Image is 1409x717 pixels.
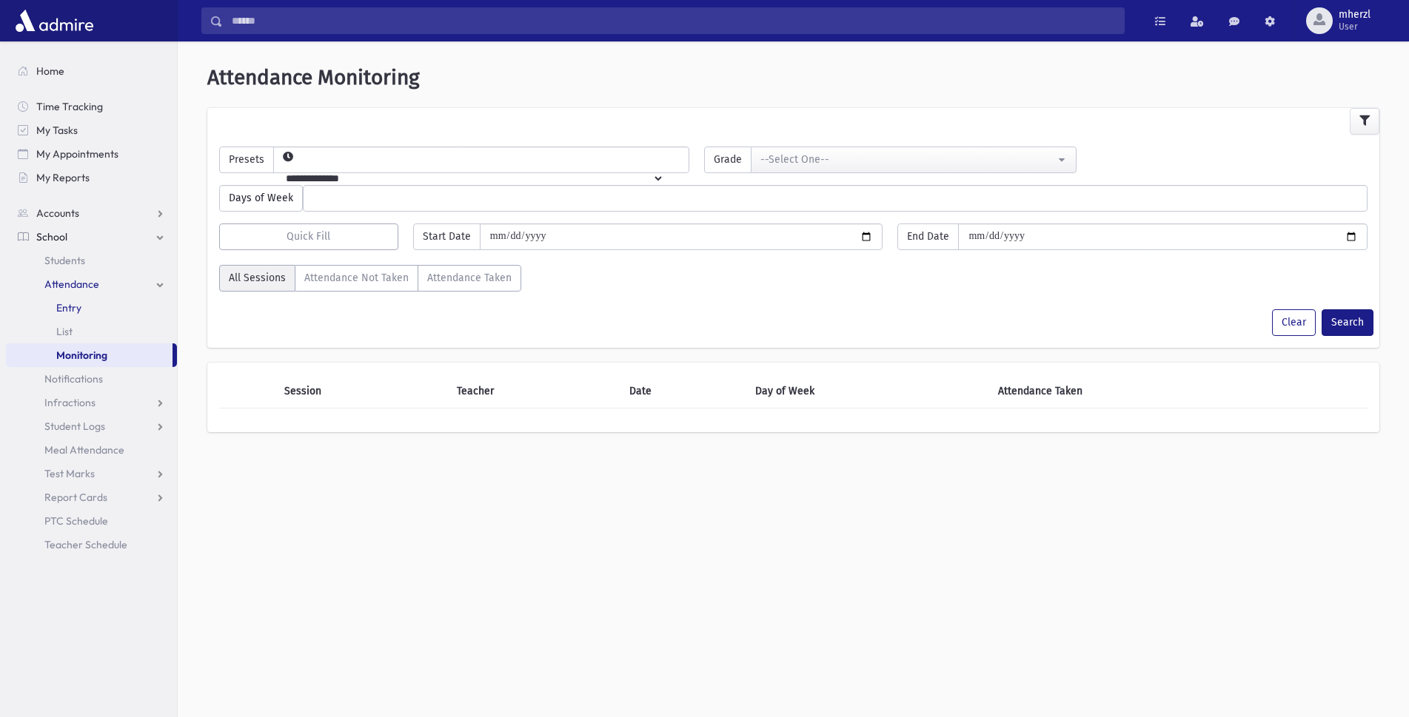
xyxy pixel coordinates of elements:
a: School [6,225,177,249]
span: End Date [897,223,959,250]
span: Start Date [413,223,481,250]
span: Report Cards [44,491,107,504]
a: Students [6,249,177,272]
a: Teacher Schedule [6,533,177,556]
a: Entry [6,296,177,320]
button: Clear [1272,309,1316,336]
span: Accounts [36,206,79,220]
div: --Select One-- [760,152,1056,167]
span: Monitoring [56,349,107,362]
span: Attendance [44,277,99,291]
span: My Appointments [36,147,118,161]
span: My Tasks [36,124,78,137]
a: Home [6,59,177,83]
label: Attendance Not Taken [295,265,418,292]
a: Meal Attendance [6,438,177,462]
img: AdmirePro [12,6,97,36]
button: Quick Fill [219,223,398,250]
div: AttTaken [219,265,521,297]
a: PTC Schedule [6,509,177,533]
span: Grade [704,147,752,173]
button: Search [1322,309,1373,336]
span: List [56,325,73,338]
span: My Reports [36,171,90,184]
a: Monitoring [6,343,173,367]
span: Days of Week [219,185,303,212]
label: Attendance Taken [418,265,521,292]
span: Quick Fill [287,230,330,243]
th: Session [275,374,448,408]
a: Infractions [6,391,177,414]
span: PTC Schedule [44,514,108,528]
span: Home [36,64,64,78]
th: Date [620,374,746,408]
span: Meal Attendance [44,443,124,457]
span: Student Logs [44,420,105,433]
a: My Reports [6,166,177,189]
a: Time Tracking [6,95,177,118]
th: Day of Week [746,374,989,408]
span: Notifications [44,372,103,386]
a: Test Marks [6,462,177,485]
span: mherzl [1339,9,1370,21]
a: Report Cards [6,485,177,509]
input: Search [223,7,1124,34]
a: My Tasks [6,118,177,142]
a: Attendance [6,272,177,296]
span: Attendance Monitoring [207,65,420,90]
span: School [36,230,67,243]
span: Teacher Schedule [44,538,127,551]
span: User [1339,21,1370,33]
th: Teacher [448,374,620,408]
th: Attendance Taken [989,374,1311,408]
button: --Select One-- [751,147,1077,173]
span: Students [44,254,85,267]
a: List [6,320,177,343]
span: Entry [56,301,81,314]
span: Test Marks [44,467,95,480]
a: Accounts [6,201,177,225]
span: Presets [219,147,274,173]
a: My Appointments [6,142,177,166]
label: All Sessions [219,265,295,292]
a: Student Logs [6,414,177,438]
a: Notifications [6,367,177,391]
span: Infractions [44,396,96,409]
span: Time Tracking [36,100,103,113]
